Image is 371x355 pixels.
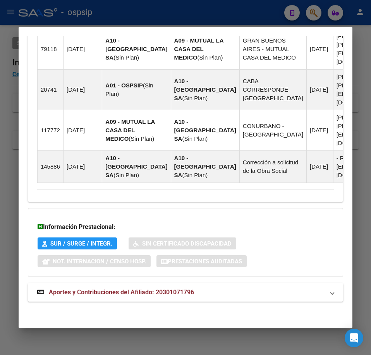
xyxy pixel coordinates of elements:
[37,110,63,151] td: 117772
[174,155,236,178] strong: A10 - [GEOGRAPHIC_DATA] SA
[38,255,151,267] button: Not. Internacion / Censo Hosp.
[171,70,239,110] td: ( )
[102,29,171,70] td: ( )
[53,258,146,265] span: Not. Internacion / Censo Hosp.
[102,110,171,151] td: ( )
[102,70,171,110] td: ( )
[174,37,224,61] strong: A09 - MUTUAL LA CASA DEL MEDICO
[105,37,167,61] strong: A10 - [GEOGRAPHIC_DATA] SA
[105,155,167,178] strong: A10 - [GEOGRAPHIC_DATA] SA
[131,135,152,142] span: Sin Plan
[37,70,63,110] td: 20741
[63,29,102,70] td: [DATE]
[239,110,306,151] td: CONURBANO - [GEOGRAPHIC_DATA]
[50,240,112,247] span: SUR / SURGE / INTEGR.
[239,29,306,70] td: GRAN BUENOS AIRES - MUTUAL CASA DEL MEDICO
[156,255,247,267] button: Prestaciones Auditadas
[38,237,117,249] button: SUR / SURGE / INTEGR.
[63,110,102,151] td: [DATE]
[184,172,206,178] span: Sin Plan
[199,54,221,61] span: Sin Plan
[38,222,333,232] h3: Información Prestacional:
[102,151,171,183] td: ( )
[239,151,306,183] td: Corrección a solicitud de la Obra Social
[184,95,206,101] span: Sin Plan
[174,118,236,142] strong: A10 - [GEOGRAPHIC_DATA] SA
[168,258,242,265] span: Prestaciones Auditadas
[345,329,363,347] div: Open Intercom Messenger
[306,110,333,151] td: [DATE]
[63,70,102,110] td: [DATE]
[142,240,232,247] span: Sin Certificado Discapacidad
[171,29,239,70] td: ( )
[306,29,333,70] td: [DATE]
[239,70,306,110] td: CABA CORRESPONDE [GEOGRAPHIC_DATA]
[37,151,63,183] td: 145886
[306,151,333,183] td: [DATE]
[28,283,343,302] mat-expansion-panel-header: Aportes y Contribuciones del Afiliado: 20301071796
[129,237,236,249] button: Sin Certificado Discapacidad
[37,29,63,70] td: 79118
[115,172,137,178] span: Sin Plan
[105,82,143,89] strong: A01 - OSPSIP
[306,70,333,110] td: [DATE]
[105,118,155,142] strong: A09 - MUTUAL LA CASA DEL MEDICO
[49,288,194,296] span: Aportes y Contribuciones del Afiliado: 20301071796
[171,110,239,151] td: ( )
[63,151,102,183] td: [DATE]
[184,135,206,142] span: Sin Plan
[115,54,137,61] span: Sin Plan
[174,78,236,101] strong: A10 - [GEOGRAPHIC_DATA] SA
[171,151,239,183] td: ( )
